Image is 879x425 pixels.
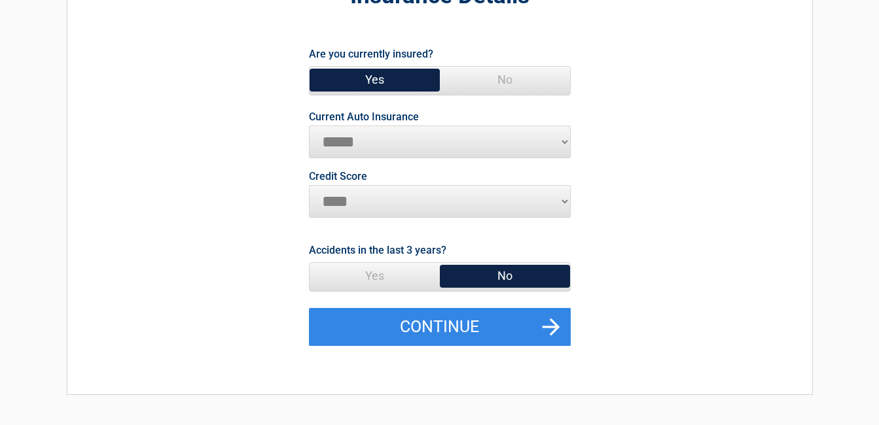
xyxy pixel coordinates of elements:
[309,112,419,122] label: Current Auto Insurance
[440,263,570,289] span: No
[309,171,367,182] label: Credit Score
[309,308,571,346] button: Continue
[310,67,440,93] span: Yes
[440,67,570,93] span: No
[310,263,440,289] span: Yes
[309,45,433,63] label: Are you currently insured?
[309,241,446,259] label: Accidents in the last 3 years?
